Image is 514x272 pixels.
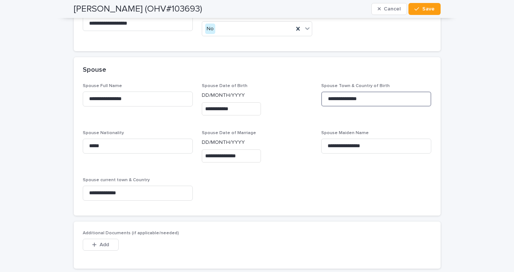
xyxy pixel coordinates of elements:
button: Cancel [371,3,407,15]
span: Spouse Date of Marriage [202,131,256,135]
button: Save [408,3,440,15]
p: DD/MONTH/YYYY [202,139,312,146]
span: Add [100,242,109,247]
span: Spouse Nationality [83,131,124,135]
h2: [PERSON_NAME] (OHV#103693) [74,4,202,15]
span: Spouse Town & Country of Birth [321,84,390,88]
span: Spouse Full Name [83,84,122,88]
span: Additional Documents (if applicable/needed) [83,231,179,235]
span: Spouse Maiden Name [321,131,369,135]
button: Add [83,239,119,251]
span: Spouse Date of Birth [202,84,247,88]
p: DD/MONTH/YYYY [202,92,312,99]
span: Save [422,6,435,12]
h2: Spouse [83,66,106,74]
div: No [205,24,215,34]
span: Spouse current town & Country [83,178,150,182]
span: Cancel [384,6,401,12]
